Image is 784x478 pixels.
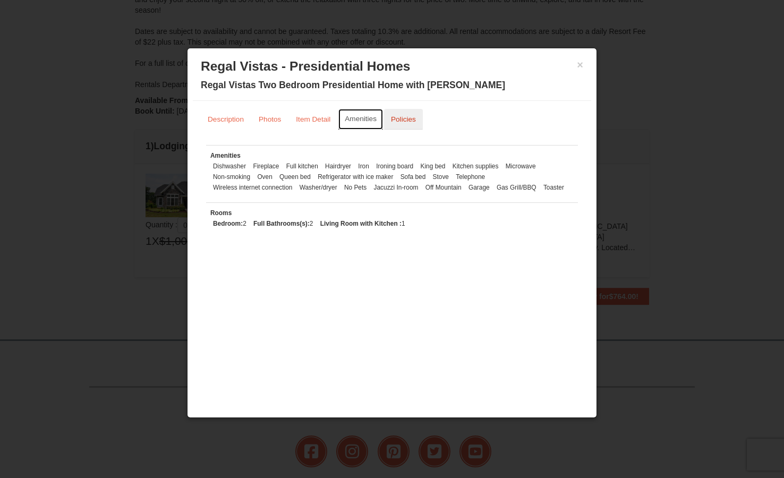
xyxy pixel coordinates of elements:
[322,161,354,172] li: Hairdryer
[296,115,330,123] small: Item Detail
[252,109,288,130] a: Photos
[342,182,369,193] li: No Pets
[371,182,421,193] li: Jacuzzi In-room
[453,172,488,182] li: Telephone
[201,58,583,74] h3: Regal Vistas - Presidential Homes
[315,172,396,182] li: Refrigerator with ice maker
[345,115,377,123] small: Amenities
[320,220,402,227] strong: Living Room with Kitchen :
[541,182,567,193] li: Toaster
[289,109,337,130] a: Item Detail
[423,182,464,193] li: Off Mountain
[494,182,539,193] li: Gas Grill/BBQ
[450,161,501,172] li: Kitchen supplies
[577,59,583,70] button: ×
[284,161,321,172] li: Full kitchen
[208,115,244,123] small: Description
[210,209,232,217] small: Rooms
[297,182,340,193] li: Washer/dryer
[338,109,383,130] a: Amenities
[418,161,448,172] li: King bed
[259,115,281,123] small: Photos
[318,218,408,229] li: 1
[384,109,423,130] a: Policies
[210,182,295,193] li: Wireless internet connection
[210,161,249,172] li: Dishwasher
[254,172,275,182] li: Oven
[250,161,282,172] li: Fireplace
[210,172,253,182] li: Non-smoking
[201,109,251,130] a: Description
[213,220,243,227] strong: Bedroom:
[430,172,451,182] li: Stove
[251,218,316,229] li: 2
[503,161,539,172] li: Microwave
[466,182,492,193] li: Garage
[201,80,583,90] h4: Regal Vistas Two Bedroom Presidential Home with [PERSON_NAME]
[210,152,241,159] small: Amenities
[373,161,416,172] li: Ironing board
[277,172,313,182] li: Queen bed
[355,161,372,172] li: Iron
[391,115,416,123] small: Policies
[210,218,249,229] li: 2
[398,172,429,182] li: Sofa bed
[253,220,310,227] strong: Full Bathrooms(s):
